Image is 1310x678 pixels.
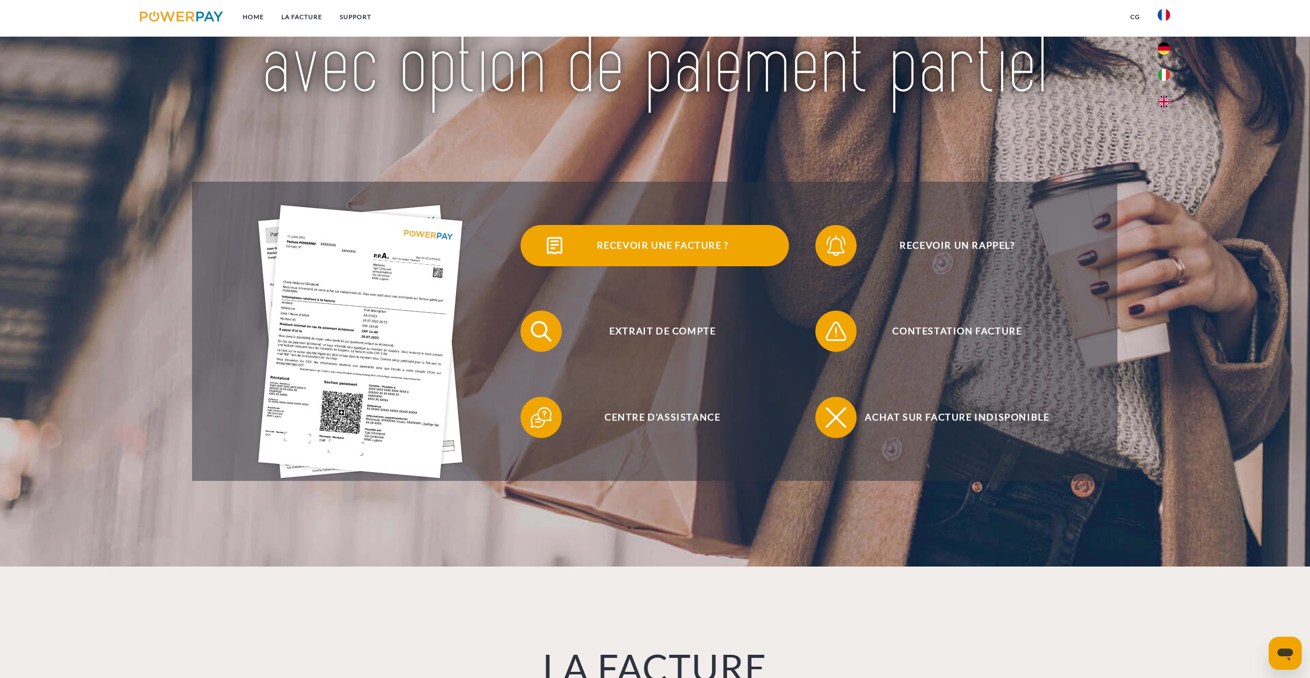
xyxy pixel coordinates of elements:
img: qb_warning.svg [823,318,849,344]
button: Contestation Facture [815,311,1084,352]
img: en [1158,95,1170,108]
img: single_invoice_powerpay_fr.jpg [258,205,463,478]
span: Extrait de compte [536,311,789,352]
a: Home [234,8,273,26]
span: Centre d'assistance [536,397,789,438]
span: Achat sur facture indisponible [831,397,1084,438]
a: CG [1122,8,1149,26]
span: Contestation Facture [831,311,1084,352]
img: qb_bell.svg [823,233,849,259]
span: Recevoir une facture ? [536,225,789,266]
img: qb_bill.svg [542,233,567,259]
a: Support [331,8,380,26]
button: Centre d'assistance [520,397,789,438]
span: Recevoir un rappel? [831,225,1084,266]
iframe: Bouton de lancement de la fenêtre de messagerie [1269,637,1302,670]
button: Recevoir une facture ? [520,225,789,266]
button: Achat sur facture indisponible [815,397,1084,438]
img: qb_search.svg [528,318,554,344]
a: LA FACTURE [273,8,331,26]
img: logo-powerpay.svg [140,11,223,22]
button: Extrait de compte [520,311,789,352]
button: Recevoir un rappel? [815,225,1084,266]
img: qb_close.svg [823,405,849,430]
img: it [1158,69,1170,81]
img: de [1158,42,1170,55]
img: fr [1158,9,1170,21]
img: qb_help.svg [528,405,554,430]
